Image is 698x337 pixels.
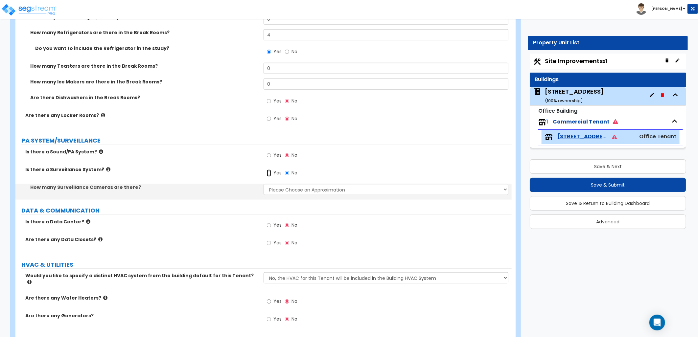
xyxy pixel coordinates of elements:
[21,260,512,269] label: HVAC & UTILITIES
[267,298,271,305] input: Yes
[25,312,259,319] label: Are there any Generators?
[530,159,686,174] button: Save & Next
[30,184,259,191] label: How many Surveillance Cameras are there?
[285,48,289,56] input: No
[273,98,282,104] span: Yes
[291,169,297,176] span: No
[86,219,90,224] i: click for more info!
[557,133,607,141] span: 100 South 4th St
[291,98,297,104] span: No
[273,169,282,176] span: Yes
[25,112,259,119] label: Are there any Locker Rooms?
[273,115,282,122] span: Yes
[530,214,686,229] button: Advanced
[546,118,548,125] span: 1
[267,222,271,229] input: Yes
[285,222,289,229] input: No
[533,57,542,66] img: Construction.png
[530,178,686,192] button: Save & Submit
[285,98,289,105] input: No
[35,45,259,52] label: Do you want to include the Refrigerator in the study?
[273,298,282,304] span: Yes
[273,222,282,228] span: Yes
[267,115,271,123] input: Yes
[273,152,282,158] span: Yes
[25,218,259,225] label: Is there a Data Center?
[553,118,618,125] span: Commercial Tenant
[603,58,607,65] small: x1
[267,169,271,177] input: Yes
[25,166,259,173] label: Is there a Surveillance System?
[649,315,665,330] div: Open Intercom Messenger
[291,239,297,246] span: No
[530,196,686,211] button: Save & Return to Building Dashboard
[25,272,259,285] label: Would you like to specify a distinct HVAC system from the building default for this Tenant?
[651,6,682,11] b: [PERSON_NAME]
[25,236,259,243] label: Are there any Data Closets?
[636,3,647,15] img: avatar.png
[538,107,577,115] small: Office Building
[103,295,107,300] i: click for more info!
[21,136,512,145] label: PA SYSTEM/SURVEILLANCE
[291,222,297,228] span: No
[538,118,546,126] img: tenants.png
[1,3,57,16] img: logo_pro_r.png
[273,239,282,246] span: Yes
[21,206,512,215] label: DATA & COMMUNICATION
[267,316,271,323] input: Yes
[101,113,105,118] i: click for more info!
[545,87,604,104] div: [STREET_ADDRESS]
[533,39,683,47] div: Property Unit List
[533,87,604,104] span: 100 South 4th St
[25,148,259,155] label: Is there a Sound/PA System?
[267,98,271,105] input: Yes
[267,152,271,159] input: Yes
[30,29,259,36] label: How many Refrigerators are there in the Break Rooms?
[98,237,103,242] i: click for more info!
[291,316,297,322] span: No
[106,167,110,172] i: click for more info!
[285,115,289,123] input: No
[545,98,583,104] small: ( 100 % ownership)
[291,48,297,55] span: No
[291,152,297,158] span: No
[267,239,271,247] input: Yes
[30,63,259,69] label: How many Toasters are there in the Break Rooms?
[285,239,289,247] input: No
[99,149,103,154] i: click for more info!
[25,295,259,301] label: Are there any Water Heaters?
[30,94,259,101] label: Are there Dishwashers in the Break Rooms?
[273,316,282,322] span: Yes
[285,152,289,159] input: No
[535,76,681,83] div: Buildings
[291,115,297,122] span: No
[639,133,676,140] span: Office Tenant
[267,48,271,56] input: Yes
[533,87,542,96] img: building.svg
[27,280,32,284] i: click for more info!
[285,169,289,177] input: No
[273,48,282,55] span: Yes
[285,298,289,305] input: No
[30,79,259,85] label: How many Ice Makers are there in the Break Rooms?
[545,57,607,65] span: Site Improvements
[291,298,297,304] span: No
[285,316,289,323] input: No
[545,133,553,141] img: tenants.png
